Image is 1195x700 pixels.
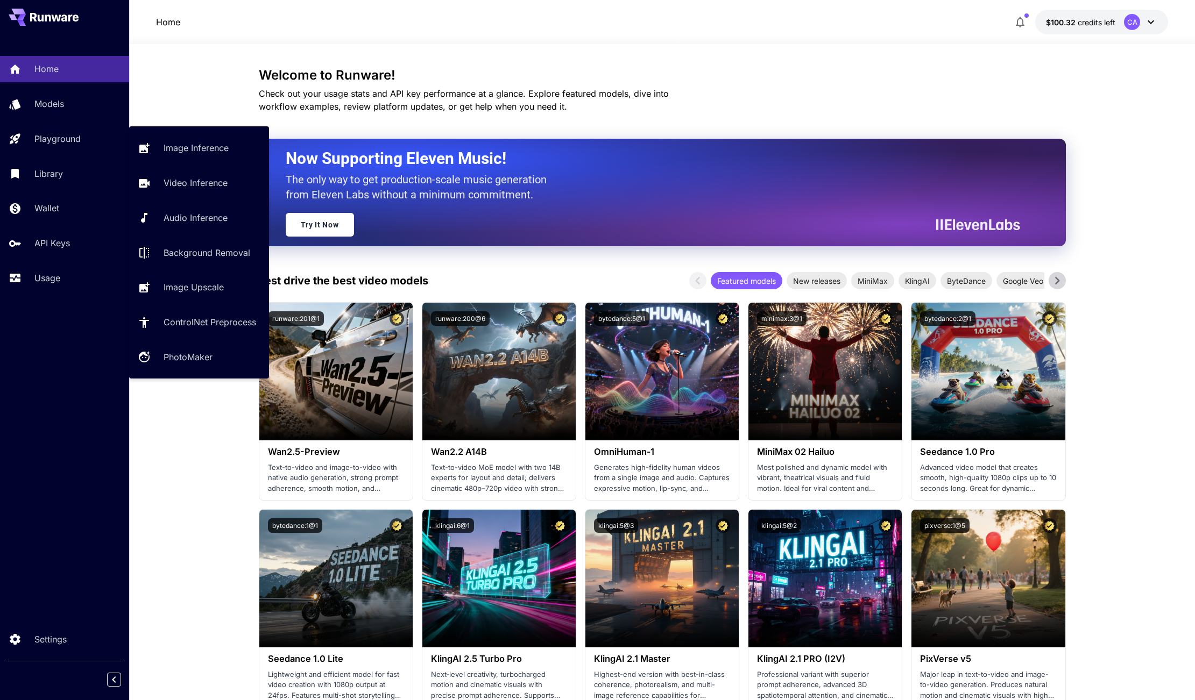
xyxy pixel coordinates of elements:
[129,344,269,370] a: PhotoMaker
[941,275,992,287] span: ByteDance
[1046,18,1078,27] span: $100.32
[34,202,59,215] p: Wallet
[920,462,1056,494] p: Advanced video model that creates smooth, high-quality 1080p clips up to 10 seconds long. Great f...
[390,518,404,533] button: Certified Model – Vetted for best performance and includes a commercial license.
[911,303,1065,440] img: alt
[431,518,474,533] button: klingai:6@1
[431,654,567,664] h3: KlingAI 2.5 Turbo Pro
[920,654,1056,664] h3: PixVerse v5
[259,510,413,647] img: alt
[268,518,322,533] button: bytedance:1@1
[129,274,269,301] a: Image Upscale
[259,88,669,112] span: Check out your usage stats and API key performance at a glance. Explore featured models, dive int...
[748,303,902,440] img: alt
[787,275,847,287] span: New releases
[431,311,490,326] button: runware:200@6
[286,148,1012,169] h2: Now Supporting Eleven Music!
[920,447,1056,457] h3: Seedance 1.0 Pro
[920,311,975,326] button: bytedance:2@1
[879,518,893,533] button: Certified Model – Vetted for best performance and includes a commercial license.
[594,654,730,664] h3: KlingAI 2.1 Master
[1042,518,1057,533] button: Certified Model – Vetted for best performance and includes a commercial license.
[716,311,730,326] button: Certified Model – Vetted for best performance and includes a commercial license.
[268,447,404,457] h3: Wan2.5-Preview
[711,275,782,287] span: Featured models
[1124,14,1140,30] div: CA
[851,275,894,287] span: MiniMax
[422,510,576,647] img: alt
[129,239,269,266] a: Background Removal
[594,311,649,326] button: bytedance:5@1
[757,311,807,326] button: minimax:3@1
[757,447,893,457] h3: MiniMax 02 Hailuo
[553,311,567,326] button: Certified Model – Vetted for best performance and includes a commercial license.
[129,135,269,161] a: Image Inference
[286,172,555,202] p: The only way to get production-scale music generation from Eleven Labs without a minimum commitment.
[34,132,81,145] p: Playground
[757,462,893,494] p: Most polished and dynamic model with vibrant, theatrical visuals and fluid motion. Ideal for vira...
[585,303,739,440] img: alt
[422,303,576,440] img: alt
[1042,311,1057,326] button: Certified Model – Vetted for best performance and includes a commercial license.
[34,633,67,646] p: Settings
[996,275,1050,287] span: Google Veo
[164,281,224,294] p: Image Upscale
[115,670,129,689] div: Collapse sidebar
[920,518,970,533] button: pixverse:1@5
[911,510,1065,647] img: alt
[164,351,213,363] p: PhotoMaker
[594,462,730,494] p: Generates high-fidelity human videos from a single image and audio. Captures expressive motion, l...
[107,673,121,687] button: Collapse sidebar
[553,518,567,533] button: Certified Model – Vetted for best performance and includes a commercial license.
[594,518,638,533] button: klingai:5@3
[716,518,730,533] button: Certified Model – Vetted for best performance and includes a commercial license.
[164,141,229,154] p: Image Inference
[259,68,1066,83] h3: Welcome to Runware!
[879,311,893,326] button: Certified Model – Vetted for best performance and includes a commercial license.
[899,275,936,287] span: KlingAI
[129,309,269,335] a: ControlNet Preprocess
[34,167,63,180] p: Library
[34,62,59,75] p: Home
[164,176,228,189] p: Video Inference
[748,510,902,647] img: alt
[129,205,269,231] a: Audio Inference
[156,16,180,28] nav: breadcrumb
[34,97,64,110] p: Models
[268,462,404,494] p: Text-to-video and image-to-video with native audio generation, strong prompt adherence, smooth mo...
[129,170,269,196] a: Video Inference
[34,272,60,284] p: Usage
[585,510,739,647] img: alt
[1035,10,1168,34] button: $100.31629
[390,311,404,326] button: Certified Model – Vetted for best performance and includes a commercial license.
[431,462,567,494] p: Text-to-video MoE model with two 14B experts for layout and detail; delivers cinematic 480p–720p ...
[259,273,428,289] p: Test drive the best video models
[164,211,228,224] p: Audio Inference
[34,237,70,249] p: API Keys
[164,316,256,328] p: ControlNet Preprocess
[1046,17,1115,28] div: $100.31629
[757,518,801,533] button: klingai:5@2
[268,311,324,326] button: runware:201@1
[1078,18,1115,27] span: credits left
[268,654,404,664] h3: Seedance 1.0 Lite
[156,16,180,28] p: Home
[259,303,413,440] img: alt
[757,654,893,664] h3: KlingAI 2.1 PRO (I2V)
[431,447,567,457] h3: Wan2.2 A14B
[594,447,730,457] h3: OmniHuman‑1
[164,246,250,259] p: Background Removal
[286,213,354,237] a: Try It Now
